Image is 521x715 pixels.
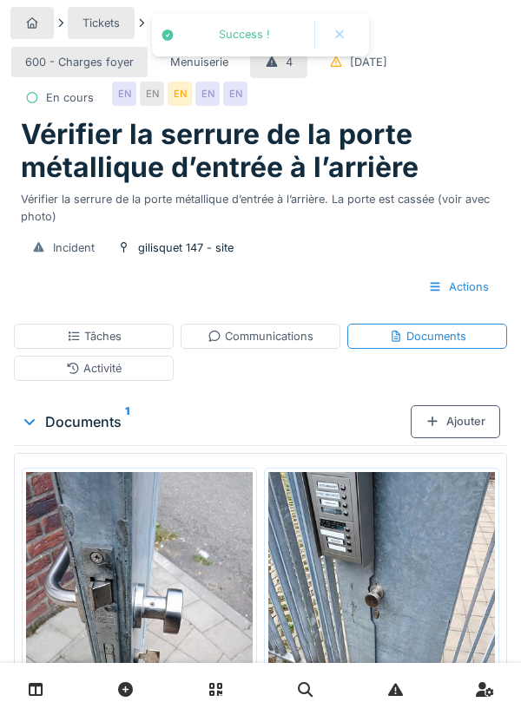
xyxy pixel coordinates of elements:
[413,271,504,303] div: Actions
[148,15,281,31] strong: #2025/08/146/06258
[112,82,136,106] div: EN
[389,328,466,344] div: Documents
[67,328,122,344] div: Tâches
[21,118,500,185] h1: Vérifier la serrure de la porte métallique d’entrée à l’arrière
[286,54,293,70] div: 4
[195,82,220,106] div: EN
[21,184,500,224] div: Vérifier la serrure de la porte métallique d’entrée à l’arrière. La porte est cassée (voir avec p...
[25,54,134,70] div: 600 - Charges foyer
[21,411,411,432] div: Documents
[183,28,306,43] div: Success !
[170,54,228,70] div: Menuiserie
[138,239,234,256] div: gilisquet 147 - site
[350,54,387,70] div: [DATE]
[53,239,95,256] div: Incident
[223,82,247,106] div: EN
[168,82,192,106] div: EN
[82,15,120,31] div: Tickets
[46,89,94,106] div: En cours
[66,360,122,377] div: Activité
[140,82,164,106] div: EN
[208,328,313,344] div: Communications
[125,411,129,432] sup: 1
[411,405,500,437] div: Ajouter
